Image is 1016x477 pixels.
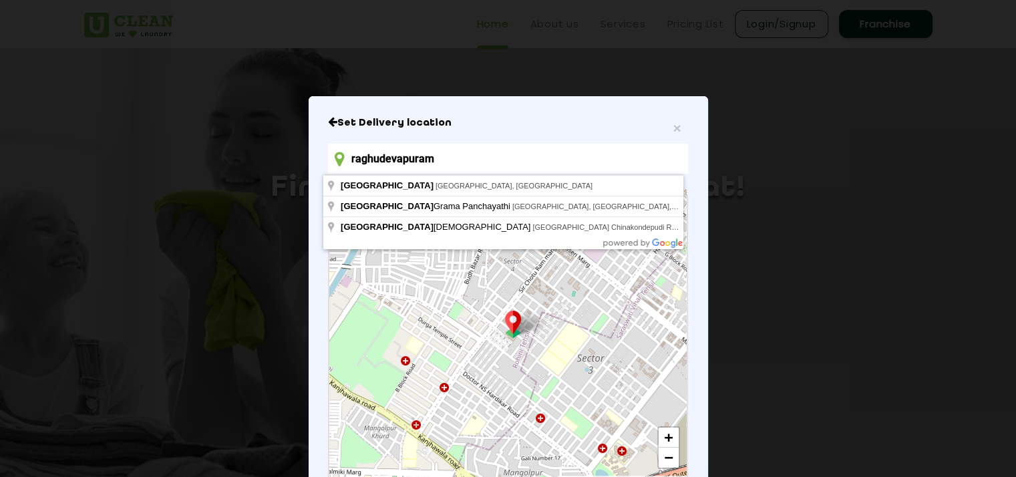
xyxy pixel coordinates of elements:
span: [GEOGRAPHIC_DATA] [341,180,434,190]
h6: Close [328,116,687,130]
input: Enter location [328,144,687,174]
span: [GEOGRAPHIC_DATA] Chinakondepudi Rd, [GEOGRAPHIC_DATA], [GEOGRAPHIC_DATA], [GEOGRAPHIC_DATA] [532,223,917,231]
button: Close [673,121,681,135]
span: [DEMOGRAPHIC_DATA] [341,222,532,232]
a: Zoom out [659,448,679,468]
span: [GEOGRAPHIC_DATA], [GEOGRAPHIC_DATA], [GEOGRAPHIC_DATA] [512,202,750,210]
span: [GEOGRAPHIC_DATA] [341,201,434,211]
span: [GEOGRAPHIC_DATA], [GEOGRAPHIC_DATA] [436,182,592,190]
span: × [673,120,681,136]
a: Zoom in [659,428,679,448]
span: Grama Panchayathi [341,201,512,211]
span: [GEOGRAPHIC_DATA] [341,222,434,232]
